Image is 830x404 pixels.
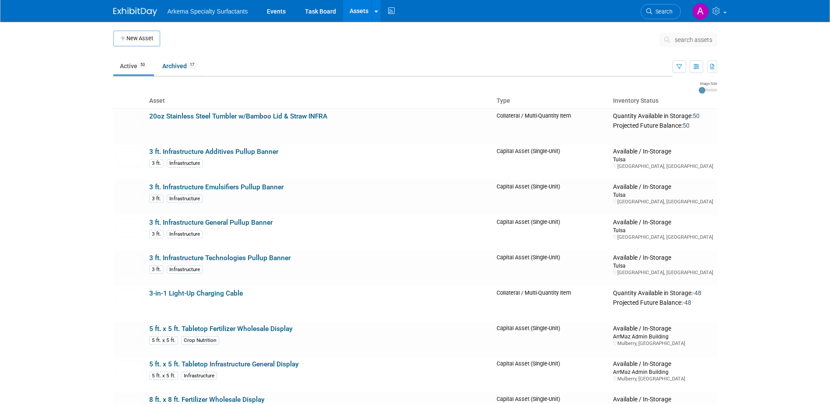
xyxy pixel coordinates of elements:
[613,219,713,226] div: Available / In-Storage
[613,269,713,276] div: [GEOGRAPHIC_DATA], [GEOGRAPHIC_DATA]
[149,195,164,203] div: 3 ft.
[683,122,690,129] span: 50
[149,289,243,297] a: 3-in-1 Light-Up Charging Cable
[168,8,248,15] span: Arkema Specialty Surfactants
[613,360,713,368] div: Available / In-Storage
[613,191,713,199] div: Tulsa
[167,265,203,274] div: Infrastructure
[138,62,147,68] span: 53
[493,215,609,251] td: Capital Asset (Single-Unit)
[613,199,713,205] div: [GEOGRAPHIC_DATA], [GEOGRAPHIC_DATA]
[113,7,157,16] img: ExhibitDay
[493,108,609,144] td: Collateral / Multi-Quantity Item
[613,226,713,234] div: Tulsa
[613,396,713,404] div: Available / In-Storage
[149,265,164,274] div: 3 ft.
[692,3,709,20] img: Amanda Pyatt
[493,180,609,215] td: Capital Asset (Single-Unit)
[493,94,609,108] th: Type
[149,360,299,368] a: 5 ft. x 5 ft. Tabletop Infrastructure General Display
[613,262,713,269] div: Tulsa
[659,33,717,47] button: search assets
[613,156,713,163] div: Tulsa
[613,254,713,262] div: Available / In-Storage
[167,195,203,203] div: Infrastructure
[675,36,712,43] span: search assets
[613,148,713,156] div: Available / In-Storage
[149,159,164,167] div: 3 ft.
[613,325,713,333] div: Available / In-Storage
[613,289,713,297] div: Quantity Available in Storage:
[149,325,293,333] a: 5 ft. x 5 ft. Tabletop Fertilizer Wholesale Display
[167,230,203,238] div: Infrastructure
[113,31,160,46] button: New Asset
[613,368,713,376] div: ArrMaz Admin Building
[613,376,713,382] div: Mulberry, [GEOGRAPHIC_DATA]
[149,396,265,404] a: 8 ft. x 8 ft. Fertilizer Wholesale Display
[149,112,327,120] a: 20oz Stainless Steel Tumbler w/Bamboo Lid & Straw INFRA
[149,230,164,238] div: 3 ft.
[493,251,609,286] td: Capital Asset (Single-Unit)
[693,112,700,119] span: 50
[167,159,203,167] div: Infrastructure
[187,62,197,68] span: 17
[613,163,713,170] div: [GEOGRAPHIC_DATA], [GEOGRAPHIC_DATA]
[613,112,713,120] div: Quantity Available in Storage:
[683,299,691,306] span: -48
[149,219,273,226] a: 3 ft. Infrastructure General Pullup Banner
[613,333,713,340] div: ArrMaz Admin Building
[156,58,203,74] a: Archived17
[493,286,609,321] td: Collateral / Multi-Quantity Item
[613,297,713,307] div: Projected Future Balance:
[493,357,609,392] td: Capital Asset (Single-Unit)
[149,183,284,191] a: 3 ft. Infrastructure Emulsifiers Pullup Banner
[149,148,278,156] a: 3 ft. Infrastructure Additives Pullup Banner
[181,372,217,380] div: Infrastructure
[146,94,494,108] th: Asset
[613,183,713,191] div: Available / In-Storage
[613,120,713,130] div: Projected Future Balance:
[493,321,609,357] td: Capital Asset (Single-Unit)
[652,8,672,15] span: Search
[181,336,219,345] div: Crop Nutrition
[493,144,609,180] td: Capital Asset (Single-Unit)
[149,336,178,345] div: 5 ft. x 5 ft.
[693,289,701,296] span: -48
[613,234,713,240] div: [GEOGRAPHIC_DATA], [GEOGRAPHIC_DATA]
[149,372,178,380] div: 5 ft. x 5 ft.
[641,4,681,19] a: Search
[699,81,717,86] div: Image Size
[613,340,713,347] div: Mulberry, [GEOGRAPHIC_DATA]
[113,58,154,74] a: Active53
[149,254,291,262] a: 3 ft. Infrastructure Technologies Pullup Banner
